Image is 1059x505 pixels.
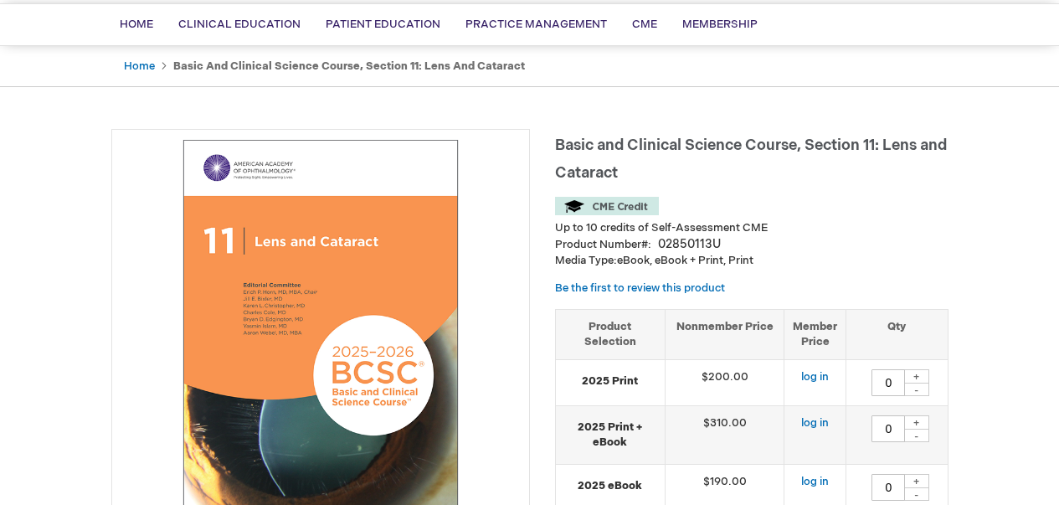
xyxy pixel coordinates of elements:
input: Qty [871,415,905,442]
strong: Media Type: [555,254,617,267]
td: $310.00 [665,405,784,464]
strong: 2025 eBook [564,478,656,494]
strong: 2025 Print + eBook [564,420,656,451]
th: Qty [846,309,948,359]
input: Qty [871,369,905,396]
div: + [904,415,929,430]
div: - [904,487,929,501]
a: Be the first to review this product [555,281,725,295]
strong: Basic and Clinical Science Course, Section 11: Lens and Cataract [173,59,525,73]
a: log in [801,370,829,384]
a: log in [801,475,829,488]
span: Home [120,18,153,31]
th: Nonmember Price [665,309,784,359]
td: $200.00 [665,359,784,405]
div: - [904,383,929,396]
div: + [904,369,929,384]
span: Practice Management [465,18,607,31]
input: Qty [871,474,905,501]
span: Patient Education [326,18,440,31]
a: log in [801,416,829,430]
img: CME Credit [555,197,659,215]
a: Home [124,59,155,73]
div: - [904,429,929,442]
li: Up to 10 credits of Self-Assessment CME [555,220,948,236]
p: eBook, eBook + Print, Print [555,253,948,269]
div: 02850113U [658,236,721,253]
strong: Product Number [555,238,651,251]
strong: 2025 Print [564,374,656,389]
span: CME [632,18,657,31]
span: Clinical Education [178,18,301,31]
span: Basic and Clinical Science Course, Section 11: Lens and Cataract [555,137,947,182]
th: Member Price [784,309,846,359]
div: + [904,474,929,488]
th: Product Selection [556,309,666,359]
span: Membership [682,18,758,31]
